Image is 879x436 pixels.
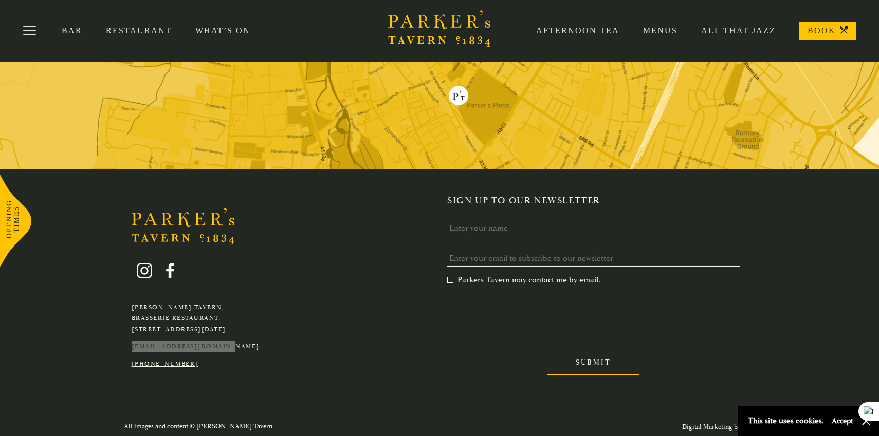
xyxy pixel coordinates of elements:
a: Digital Marketing by flocc [682,423,756,431]
p: All images and content © [PERSON_NAME] Tavern [124,421,272,432]
h2: Sign up to our newsletter [447,195,748,206]
input: Submit [547,350,639,375]
button: Accept [832,416,853,426]
input: Enter your email to subscribe to our newsletter [447,251,740,267]
iframe: reCAPTCHA [447,293,603,333]
a: [EMAIL_ADDRESS][DOMAIN_NAME] [132,343,260,350]
button: Close and accept [861,416,871,426]
p: [PERSON_NAME] Tavern, Brasserie Restaurant, [STREET_ADDRESS][DATE] [132,302,260,335]
a: [PHONE_NUMBER] [132,360,198,368]
label: Parkers Tavern may contact me by email. [447,275,600,285]
p: This site uses cookies. [748,413,824,428]
input: Enter your name [447,220,740,236]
